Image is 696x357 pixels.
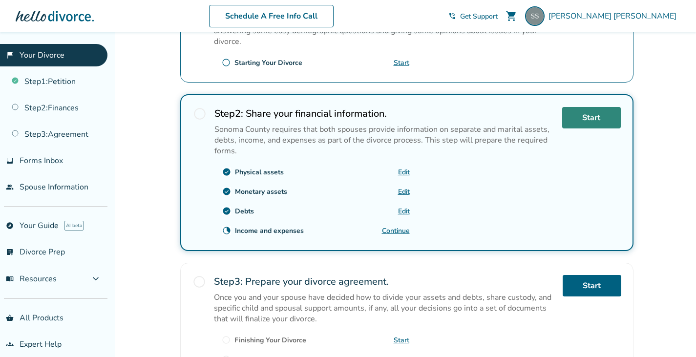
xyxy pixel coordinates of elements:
[394,336,409,345] a: Start
[398,207,410,216] a: Edit
[222,187,231,196] span: check_circle
[222,58,231,67] span: radio_button_unchecked
[214,275,243,288] strong: Step 3 :
[525,6,545,26] img: stephanieshultis1@gmail.com
[394,58,409,67] a: Start
[214,107,554,120] h2: Share your financial information.
[506,10,517,22] span: shopping_cart
[6,248,14,256] span: list_alt_check
[6,340,14,348] span: groups
[235,187,287,196] div: Monetary assets
[563,275,621,296] a: Start
[382,226,410,235] a: Continue
[222,207,231,215] span: check_circle
[234,58,302,67] div: Starting Your Divorce
[548,11,680,21] span: [PERSON_NAME] [PERSON_NAME]
[193,107,207,121] span: radio_button_unchecked
[6,314,14,322] span: shopping_basket
[398,187,410,196] a: Edit
[209,5,334,27] a: Schedule A Free Info Call
[235,207,254,216] div: Debts
[90,273,102,285] span: expand_more
[460,12,498,21] span: Get Support
[562,107,621,128] a: Start
[448,12,456,20] span: phone_in_talk
[20,155,63,166] span: Forms Inbox
[222,226,231,235] span: clock_loader_40
[222,336,231,344] span: radio_button_unchecked
[6,273,57,284] span: Resources
[647,310,696,357] iframe: Chat Widget
[6,183,14,191] span: people
[6,157,14,165] span: inbox
[214,124,554,156] p: Sonoma County requires that both spouses provide information on separate and marital assets, debt...
[214,107,243,120] strong: Step 2 :
[6,275,14,283] span: menu_book
[398,168,410,177] a: Edit
[192,275,206,289] span: radio_button_unchecked
[6,51,14,59] span: flag_2
[222,168,231,176] span: check_circle
[235,226,304,235] div: Income and expenses
[64,221,84,231] span: AI beta
[214,292,555,324] p: Once you and your spouse have decided how to divide your assets and debts, share custody, and spe...
[214,275,555,288] h2: Prepare your divorce agreement.
[235,168,284,177] div: Physical assets
[448,12,498,21] a: phone_in_talkGet Support
[6,222,14,230] span: explore
[234,336,306,345] div: Finishing Your Divorce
